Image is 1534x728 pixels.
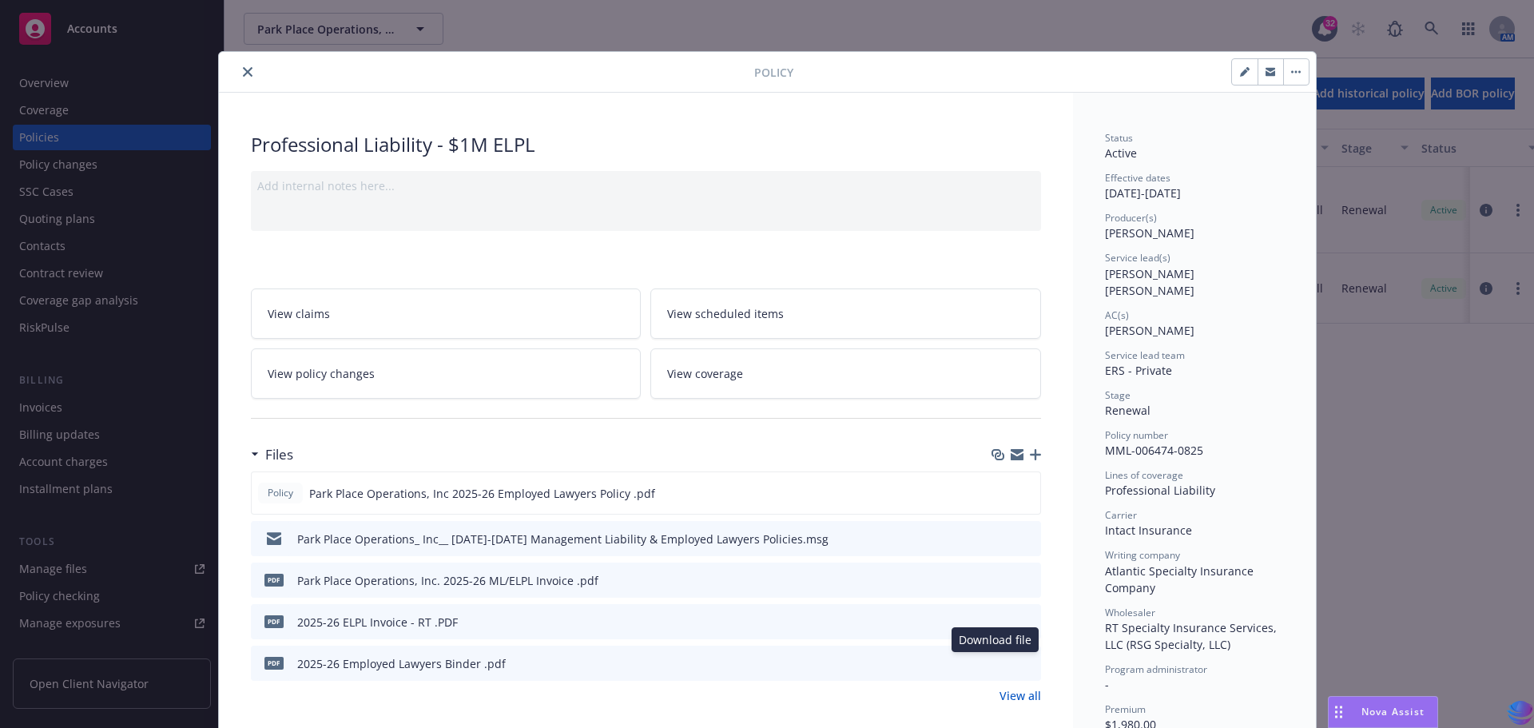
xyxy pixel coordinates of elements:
a: View claims [251,288,642,339]
button: preview file [1020,531,1035,547]
span: pdf [264,574,284,586]
button: preview file [1020,614,1035,631]
div: Add internal notes here... [257,177,1035,194]
span: Carrier [1105,508,1137,522]
div: 2025-26 Employed Lawyers Binder .pdf [297,655,506,672]
span: Status [1105,131,1133,145]
span: pdf [264,657,284,669]
button: download file [995,614,1007,631]
span: Program administrator [1105,662,1207,676]
span: Stage [1105,388,1131,402]
button: download file [995,655,1007,672]
button: download file [995,531,1007,547]
span: MML-006474-0825 [1105,443,1203,458]
span: [PERSON_NAME] [1105,323,1194,338]
div: 2025-26 ELPL Invoice - RT .PDF [297,614,458,631]
a: View scheduled items [650,288,1041,339]
span: Effective dates [1105,171,1170,185]
span: Intact Insurance [1105,523,1192,538]
span: Atlantic Specialty Insurance Company [1105,563,1257,595]
span: View coverage [667,365,743,382]
span: Lines of coverage [1105,468,1183,482]
span: AC(s) [1105,308,1129,322]
a: View policy changes [251,348,642,399]
span: Nova Assist [1361,705,1425,718]
span: Wholesaler [1105,606,1155,619]
div: Park Place Operations, Inc. 2025-26 ML/ELPL Invoice .pdf [297,572,598,589]
span: View claims [268,305,330,322]
span: - [1105,677,1109,692]
span: Service lead team [1105,348,1185,362]
div: Professional Liability [1105,482,1284,499]
span: Renewal [1105,403,1150,418]
span: Service lead(s) [1105,251,1170,265]
span: [PERSON_NAME] [1105,225,1194,241]
button: download file [994,485,1007,502]
span: ERS - Private [1105,363,1172,378]
span: Active [1105,145,1137,161]
img: svg+xml;base64,PHN2ZyB3aWR0aD0iMzQiIGhlaWdodD0iMzQiIHZpZXdCb3g9IjAgMCAzNCAzNCIgZmlsbD0ibm9uZSIgeG... [1507,698,1534,728]
div: Park Place Operations_ Inc__ [DATE]-[DATE] Management Liability & Employed Lawyers Policies.msg [297,531,829,547]
button: preview file [1020,572,1035,589]
span: Premium [1105,702,1146,716]
span: Policy [754,64,793,81]
button: preview file [1019,485,1034,502]
button: download file [995,572,1007,589]
span: [PERSON_NAME] [PERSON_NAME] [1105,266,1198,298]
span: View scheduled items [667,305,784,322]
span: Policy [264,486,296,500]
h3: Files [265,444,293,465]
span: Policy number [1105,428,1168,442]
span: Park Place Operations, Inc 2025-26 Employed Lawyers Policy .pdf [309,485,655,502]
span: PDF [264,615,284,627]
a: View coverage [650,348,1041,399]
button: Nova Assist [1328,696,1438,728]
div: Download file [952,627,1039,652]
div: Drag to move [1329,697,1349,727]
span: Writing company [1105,548,1180,562]
button: preview file [1020,655,1035,672]
span: Producer(s) [1105,211,1157,225]
div: [DATE] - [DATE] [1105,171,1284,201]
div: Files [251,444,293,465]
div: Professional Liability - $1M ELPL [251,131,1041,158]
span: RT Specialty Insurance Services, LLC (RSG Specialty, LLC) [1105,620,1280,652]
a: View all [999,687,1041,704]
button: close [238,62,257,82]
span: View policy changes [268,365,375,382]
